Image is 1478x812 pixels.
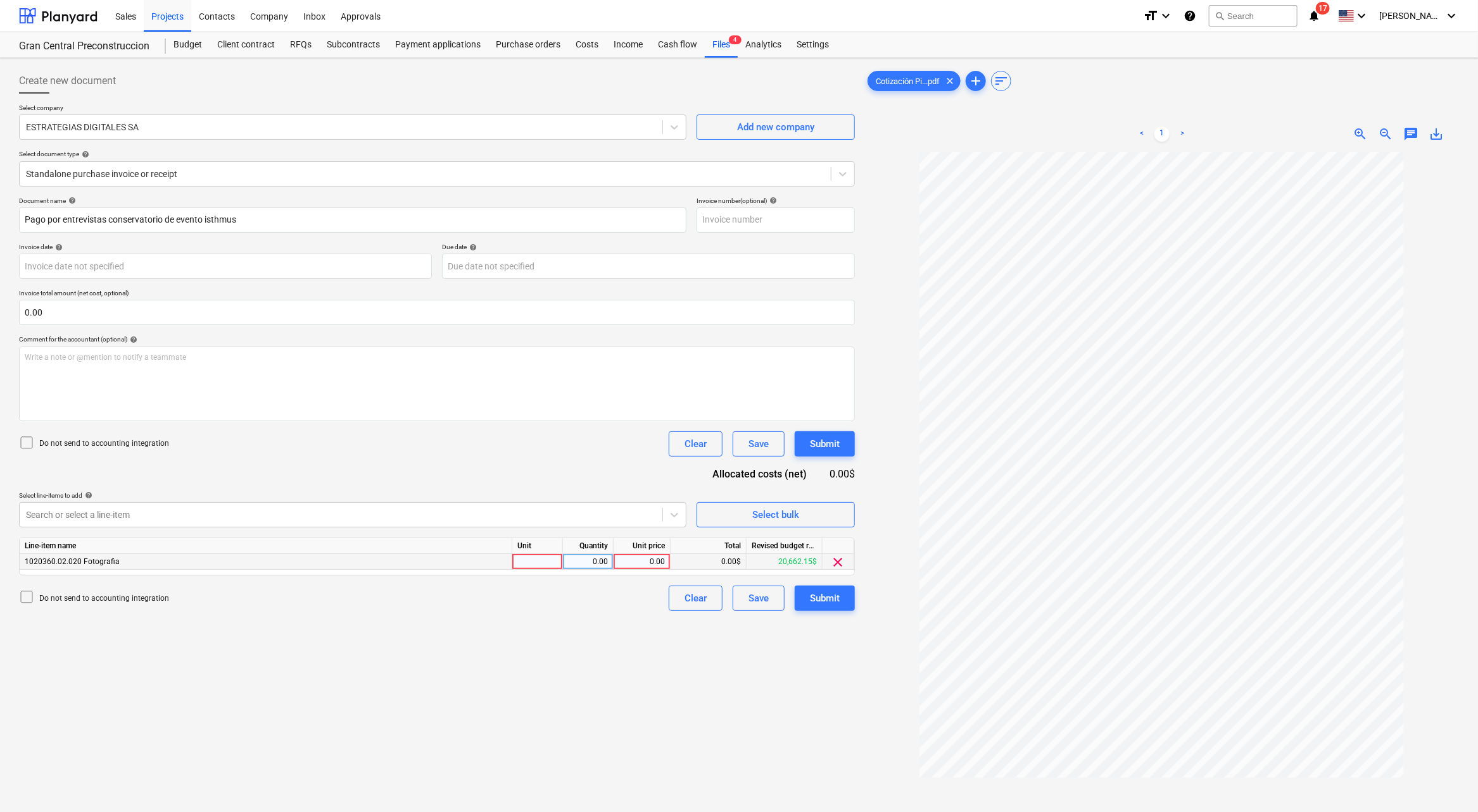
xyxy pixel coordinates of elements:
i: keyboard_arrow_down [1444,8,1459,23]
span: 4 [729,35,742,44]
button: Clear [669,431,723,457]
a: Files4 [705,32,738,58]
div: Unit [512,538,563,554]
a: Client contract [210,32,282,58]
i: keyboard_arrow_down [1354,8,1369,23]
p: Do not send to accounting integration [39,593,169,604]
div: Invoice number (optional) [697,197,855,205]
button: Clear [669,586,723,611]
span: help [82,491,92,499]
div: 0.00 [568,554,608,570]
div: Widget de chat [1415,751,1478,812]
div: RFQs [282,32,319,58]
input: Document name [19,207,686,233]
button: Submit [795,586,855,611]
div: Gran Central Preconstruccion [19,40,151,53]
div: Save [748,590,769,606]
div: Save [748,436,769,452]
span: save_alt [1429,126,1444,142]
div: Due date [442,243,855,251]
div: Comment for the accountant (optional) [19,335,855,343]
span: help [66,197,76,204]
span: zoom_in [1353,126,1368,142]
p: Do not send to accounting integration [39,438,169,449]
span: zoom_out [1378,126,1393,142]
i: format_size [1143,8,1158,23]
button: Select bulk [697,502,855,527]
span: clear [942,73,957,89]
div: 20,662.15$ [747,554,823,570]
button: Save [733,586,785,611]
a: Purchase orders [488,32,568,58]
input: Invoice number [697,207,855,233]
span: 17 [1316,2,1330,15]
button: Save [733,431,785,457]
p: Invoice total amount (net cost, optional) [19,289,855,300]
p: Select company [19,104,686,114]
div: Submit [810,436,840,452]
span: add [968,73,983,89]
div: Revised budget remaining [747,538,823,554]
div: Cotización Pi...pdf [868,71,961,91]
input: Due date not specified [442,254,855,279]
div: Select line-items to add [19,491,686,500]
i: Knowledge base [1184,8,1196,23]
div: Total [671,538,747,554]
a: Previous page [1134,126,1149,142]
span: sort [994,73,1009,89]
span: help [79,151,89,158]
span: Create new document [19,73,116,89]
div: Quantity [563,538,614,554]
a: Settings [789,32,837,58]
div: Document name [19,197,686,205]
a: Costs [568,32,606,58]
div: Select bulk [752,507,799,523]
a: Next page [1175,126,1190,142]
span: Cotización Pi...pdf [868,77,947,86]
span: chat [1403,126,1418,142]
a: Page 1 is your current page [1154,126,1170,142]
span: 1020360.02.020 Fotografia [25,557,120,566]
div: 0.00$ [671,554,747,570]
div: Invoice date [19,243,432,251]
a: Income [606,32,650,58]
button: Add new company [697,114,855,140]
div: Submit [810,590,840,606]
div: Line-item name [20,538,512,554]
div: Clear [685,590,707,606]
input: Invoice total amount (net cost, optional) [19,300,855,325]
div: Add new company [737,119,814,135]
span: help [127,336,137,343]
a: Budget [166,32,210,58]
span: help [53,243,63,251]
div: Allocated costs (net) [690,467,827,481]
a: Cash flow [650,32,705,58]
a: Subcontracts [319,32,388,58]
div: Files [705,32,738,58]
iframe: Chat Widget [1415,751,1478,812]
span: search [1215,11,1225,21]
div: Clear [685,436,707,452]
div: 0.00 [619,554,665,570]
i: notifications [1308,8,1320,23]
span: clear [831,555,846,570]
div: Unit price [614,538,671,554]
input: Invoice date not specified [19,254,432,279]
span: [PERSON_NAME] [1379,11,1443,21]
div: 0.00$ [827,467,855,481]
button: Search [1209,5,1298,27]
button: Submit [795,431,855,457]
span: help [767,197,777,204]
i: keyboard_arrow_down [1158,8,1173,23]
span: help [467,243,477,251]
a: Analytics [738,32,789,58]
